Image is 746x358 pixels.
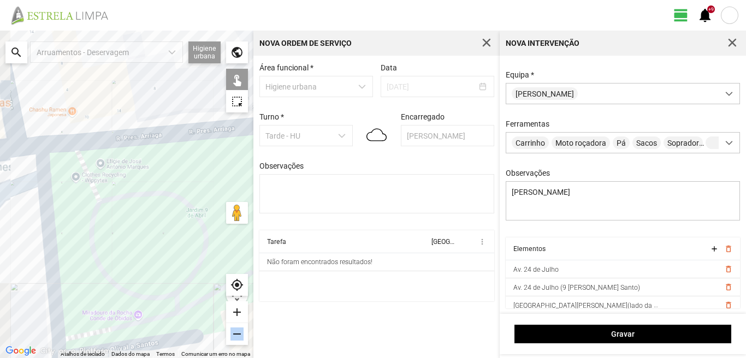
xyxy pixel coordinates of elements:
div: search [5,41,27,63]
label: Turno * [259,112,284,121]
div: add [226,301,248,323]
label: Área funcional * [259,63,313,72]
label: Data [381,63,397,72]
span: Sacos [632,136,661,149]
button: Arraste o Pegman para o mapa para abrir o Street View [226,202,248,224]
a: Comunicar um erro no mapa [181,351,250,357]
div: +9 [707,5,715,13]
span: Av. 24 de Julho [513,266,559,273]
button: delete_outline [724,265,732,273]
div: Nova Ordem de Serviço [259,39,352,47]
span: Pá [613,136,630,149]
div: highlight_alt [226,91,248,112]
div: Nova intervenção [506,39,579,47]
button: delete_outline [724,244,732,253]
label: Encarregado [401,112,445,121]
div: touch_app [226,69,248,91]
button: Dados do mapa [111,350,150,358]
div: Higiene urbana [188,41,221,63]
div: [GEOGRAPHIC_DATA] [431,238,454,246]
div: public [226,41,248,63]
img: 04d.svg [366,123,387,146]
span: notifications [697,7,713,23]
label: Observações [506,169,550,177]
button: delete_outline [724,283,732,291]
span: Carrinho [512,136,549,149]
img: file [8,5,120,25]
span: view_day [673,7,689,23]
div: Tarefa [267,238,286,246]
div: remove [226,323,248,345]
span: Moto roçadora [552,136,610,149]
button: add [709,244,718,253]
div: Elementos [513,245,546,253]
img: Google [3,344,39,358]
a: Termos (abre num novo separador) [156,351,175,357]
label: Observações [259,162,304,170]
span: [GEOGRAPHIC_DATA][PERSON_NAME](lado da travessa [GEOGRAPHIC_DATA]) [513,301,746,309]
div: Não foram encontrados resultados! [267,258,372,266]
div: my_location [226,274,248,296]
span: Soprador [664,136,703,149]
button: delete_outline [724,301,732,309]
span: more_vert [478,237,487,246]
button: Gravar [514,325,731,343]
span: [PERSON_NAME] [512,87,578,100]
label: Ferramentas [506,120,549,128]
label: Equipa * [506,70,534,79]
span: Gravar [520,330,726,338]
a: Abrir esta área no Google Maps (abre uma nova janela) [3,344,39,358]
span: Av. 24 de Julho (9 [PERSON_NAME] Santo) [513,284,640,291]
